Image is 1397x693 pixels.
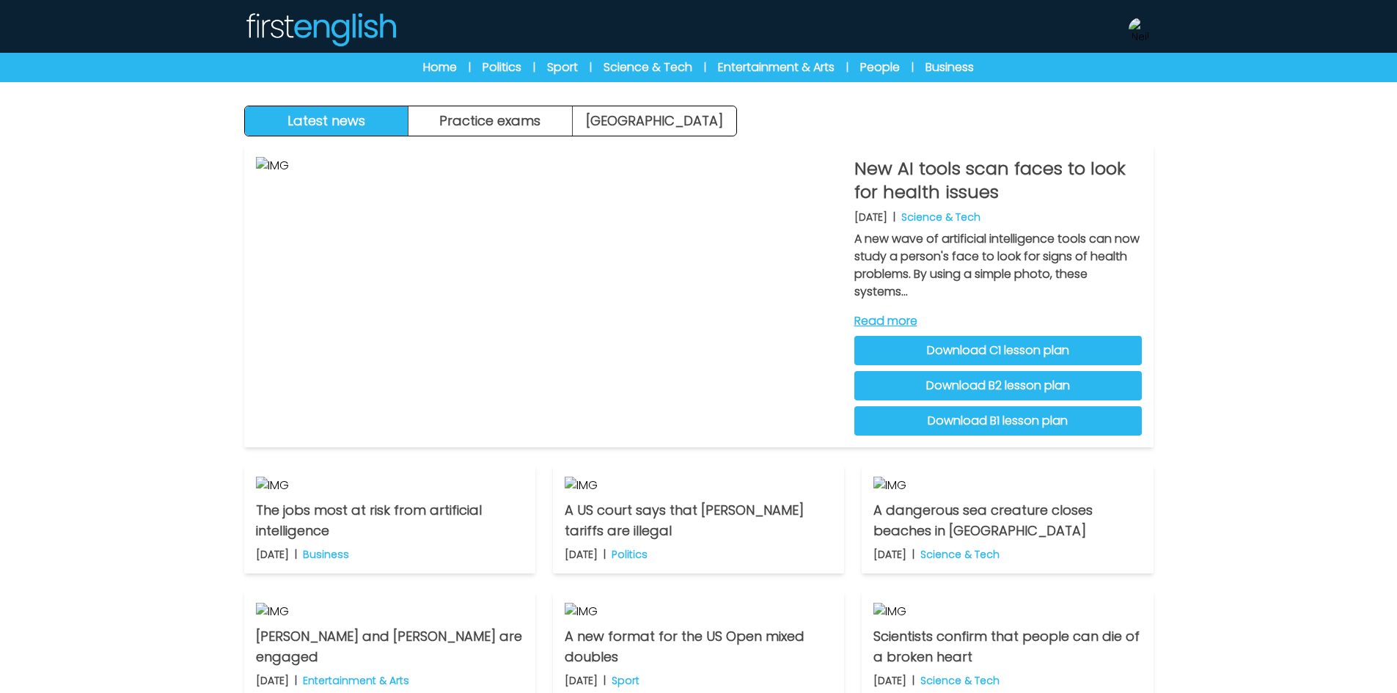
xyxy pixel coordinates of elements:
[303,673,409,688] p: Entertainment & Arts
[846,60,848,75] span: |
[533,60,535,75] span: |
[604,59,692,76] a: Science & Tech
[565,500,832,541] p: A US court says that [PERSON_NAME] tariffs are illegal
[920,547,1000,562] p: Science & Tech
[483,59,521,76] a: Politics
[256,500,524,541] p: The jobs most at risk from artificial intelligence
[873,626,1141,667] p: Scientists confirm that people can die of a broken heart
[553,465,844,573] a: IMG A US court says that [PERSON_NAME] tariffs are illegal [DATE] | Politics
[256,547,289,562] p: [DATE]
[862,465,1153,573] a: IMG A dangerous sea creature closes beaches in [GEOGRAPHIC_DATA] [DATE] | Science & Tech
[854,371,1142,400] a: Download B2 lesson plan
[925,59,974,76] a: Business
[565,626,832,667] p: A new format for the US Open mixed doubles
[873,500,1141,541] p: A dangerous sea creature closes beaches in [GEOGRAPHIC_DATA]
[256,626,524,667] p: [PERSON_NAME] and [PERSON_NAME] are engaged
[547,59,578,76] a: Sport
[244,12,397,47] img: Logo
[303,547,349,562] p: Business
[901,210,980,224] p: Science & Tech
[873,477,1141,494] img: IMG
[245,106,409,136] button: Latest news
[612,547,648,562] p: Politics
[912,60,914,75] span: |
[704,60,706,75] span: |
[873,547,906,562] p: [DATE]
[590,60,592,75] span: |
[604,547,606,562] b: |
[873,673,906,688] p: [DATE]
[295,673,297,688] b: |
[565,603,832,620] img: IMG
[860,59,900,76] a: People
[854,312,1142,330] a: Read more
[854,406,1142,436] a: Download B1 lesson plan
[565,547,598,562] p: [DATE]
[854,210,887,224] p: [DATE]
[256,157,843,436] img: IMG
[854,336,1142,365] a: Download C1 lesson plan
[873,603,1141,620] img: IMG
[423,59,457,76] a: Home
[718,59,835,76] a: Entertainment & Arts
[256,477,524,494] img: IMG
[408,106,573,136] button: Practice exams
[854,157,1142,204] p: New AI tools scan faces to look for health issues
[604,673,606,688] b: |
[854,230,1142,301] p: A new wave of artificial intelligence tools can now study a person's face to look for signs of he...
[573,106,736,136] a: [GEOGRAPHIC_DATA]
[1129,18,1152,41] img: Neil Storey
[565,477,832,494] img: IMG
[920,673,1000,688] p: Science & Tech
[893,210,895,224] b: |
[912,547,914,562] b: |
[256,603,524,620] img: IMG
[612,673,639,688] p: Sport
[295,547,297,562] b: |
[565,673,598,688] p: [DATE]
[244,465,535,573] a: IMG The jobs most at risk from artificial intelligence [DATE] | Business
[912,673,914,688] b: |
[469,60,471,75] span: |
[256,673,289,688] p: [DATE]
